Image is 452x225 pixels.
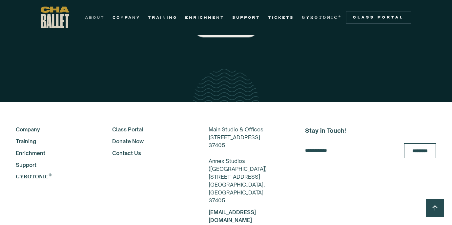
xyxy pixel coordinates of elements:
[185,13,224,21] a: ENRICHMENT
[112,125,191,133] a: Class Portal
[16,149,94,157] a: Enrichment
[209,209,256,223] a: [EMAIL_ADDRESS][DOMAIN_NAME]
[232,13,260,21] a: SUPPORT
[16,161,94,169] a: Support
[41,7,69,28] a: home
[346,11,411,24] a: Class Portal
[16,137,94,145] a: Training
[16,174,49,179] strong: GYROTONIC
[113,13,140,21] a: COMPANY
[85,13,105,21] a: ABOUT
[305,125,436,135] h5: Stay in Touch!
[305,143,436,158] form: Email Form
[268,13,294,21] a: TICKETS
[112,149,191,157] a: Contact Us
[209,125,287,204] div: Main Studio & Offices [STREET_ADDRESS] 37405 Annex Studios ([GEOGRAPHIC_DATA]) [STREET_ADDRESS] [...
[16,125,94,133] a: Company
[302,13,342,21] a: GYROTONIC®
[338,15,342,18] sup: ®
[112,137,191,145] a: Donate Now
[350,15,407,20] div: Class Portal
[16,173,94,181] a: GYROTONIC®
[302,15,338,20] strong: GYROTONIC
[148,13,177,21] a: TRAINING
[49,173,51,177] sup: ®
